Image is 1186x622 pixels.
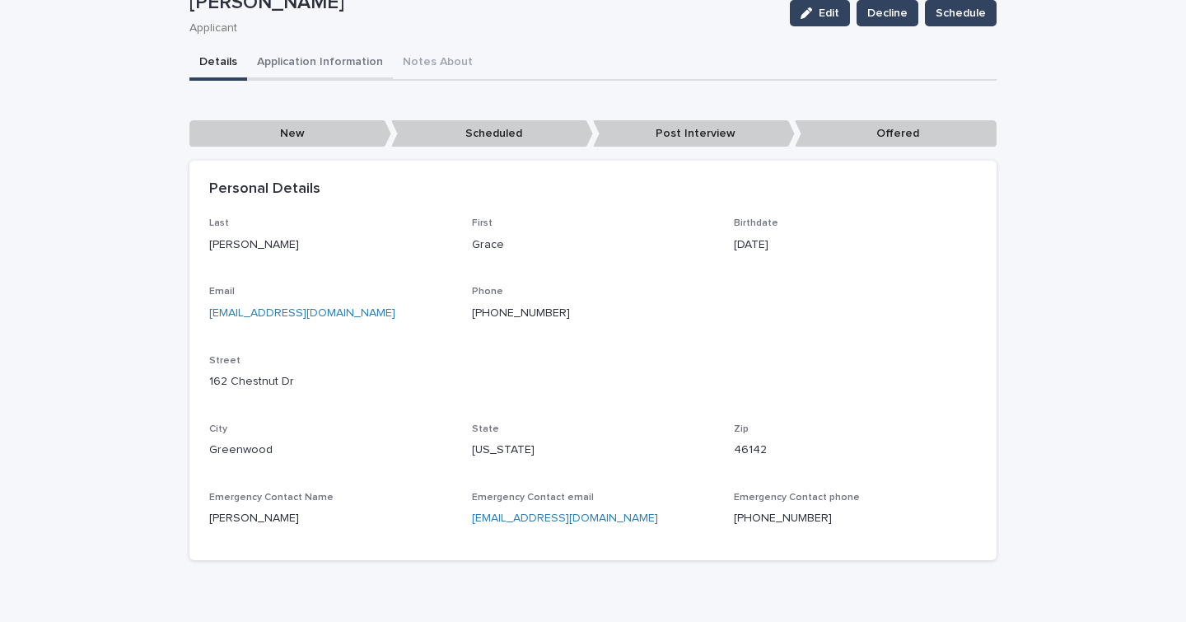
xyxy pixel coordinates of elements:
[734,442,977,459] p: 46142
[209,356,240,366] span: Street
[472,218,493,228] span: First
[734,218,778,228] span: Birthdate
[209,287,235,297] span: Email
[209,510,452,527] p: [PERSON_NAME]
[209,373,977,391] p: 162 Chestnut Dr
[734,493,860,503] span: Emergency Contact phone
[391,120,593,147] p: Scheduled
[819,7,839,19] span: Edit
[472,287,503,297] span: Phone
[795,120,997,147] p: Offered
[734,512,832,524] a: [PHONE_NUMBER]
[209,442,452,459] p: Greenwood
[472,512,658,524] a: [EMAIL_ADDRESS][DOMAIN_NAME]
[209,493,334,503] span: Emergency Contact Name
[209,424,227,434] span: City
[472,493,594,503] span: Emergency Contact email
[472,307,570,319] a: [PHONE_NUMBER]
[189,21,770,35] p: Applicant
[209,218,229,228] span: Last
[593,120,795,147] p: Post Interview
[472,236,715,254] p: Grace
[209,236,452,254] p: [PERSON_NAME]
[189,46,247,81] button: Details
[247,46,393,81] button: Application Information
[472,424,499,434] span: State
[393,46,483,81] button: Notes About
[209,307,395,319] a: [EMAIL_ADDRESS][DOMAIN_NAME]
[472,442,715,459] p: [US_STATE]
[209,180,320,199] h2: Personal Details
[867,5,908,21] span: Decline
[189,120,391,147] p: New
[936,5,986,21] span: Schedule
[734,236,977,254] p: [DATE]
[734,424,749,434] span: Zip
